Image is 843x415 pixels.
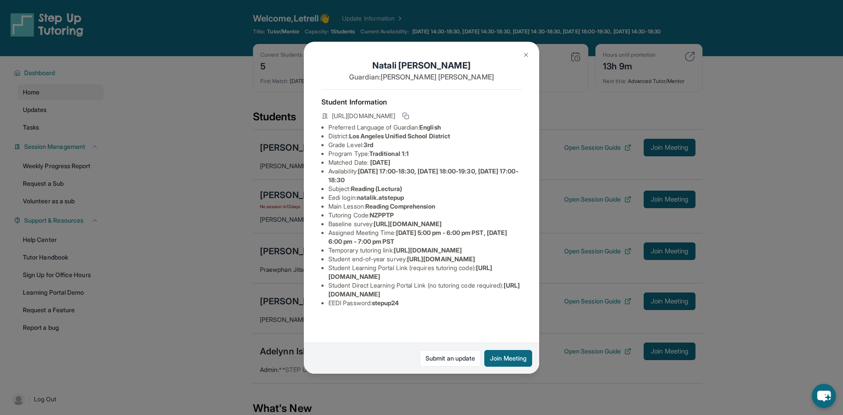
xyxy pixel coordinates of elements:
[328,141,522,149] li: Grade Level:
[328,158,522,167] li: Matched Date:
[321,97,522,107] h4: Student Information
[365,202,435,210] span: Reading Comprehension
[328,132,522,141] li: District:
[328,263,522,281] li: Student Learning Portal Link (requires tutoring code) :
[332,112,395,120] span: [URL][DOMAIN_NAME]
[420,350,481,367] a: Submit an update
[328,149,522,158] li: Program Type:
[349,132,450,140] span: Los Angeles Unified School District
[328,299,522,307] li: EEDI Password :
[370,159,390,166] span: [DATE]
[328,220,522,228] li: Baseline survey :
[328,193,522,202] li: Eedi login :
[321,59,522,72] h1: Natali [PERSON_NAME]
[328,211,522,220] li: Tutoring Code :
[351,185,402,192] span: Reading (Lectura)
[328,202,522,211] li: Main Lesson :
[328,184,522,193] li: Subject :
[328,123,522,132] li: Preferred Language of Guardian:
[400,111,411,121] button: Copy link
[484,350,532,367] button: Join Meeting
[419,123,441,131] span: English
[321,72,522,82] p: Guardian: [PERSON_NAME] [PERSON_NAME]
[394,246,462,254] span: [URL][DOMAIN_NAME]
[364,141,373,148] span: 3rd
[328,167,522,184] li: Availability:
[407,255,475,263] span: [URL][DOMAIN_NAME]
[328,246,522,255] li: Temporary tutoring link :
[370,211,394,219] span: NZPPTP
[374,220,442,227] span: [URL][DOMAIN_NAME]
[328,229,507,245] span: [DATE] 5:00 pm - 6:00 pm PST, [DATE] 6:00 pm - 7:00 pm PST
[328,228,522,246] li: Assigned Meeting Time :
[812,384,836,408] button: chat-button
[328,255,522,263] li: Student end-of-year survey :
[369,150,409,157] span: Traditional 1:1
[328,167,519,184] span: [DATE] 17:00-18:30, [DATE] 18:00-19:30, [DATE] 17:00-18:30
[522,51,530,58] img: Close Icon
[328,281,522,299] li: Student Direct Learning Portal Link (no tutoring code required) :
[357,194,404,201] span: natalik.atstepup
[372,299,399,307] span: stepup24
